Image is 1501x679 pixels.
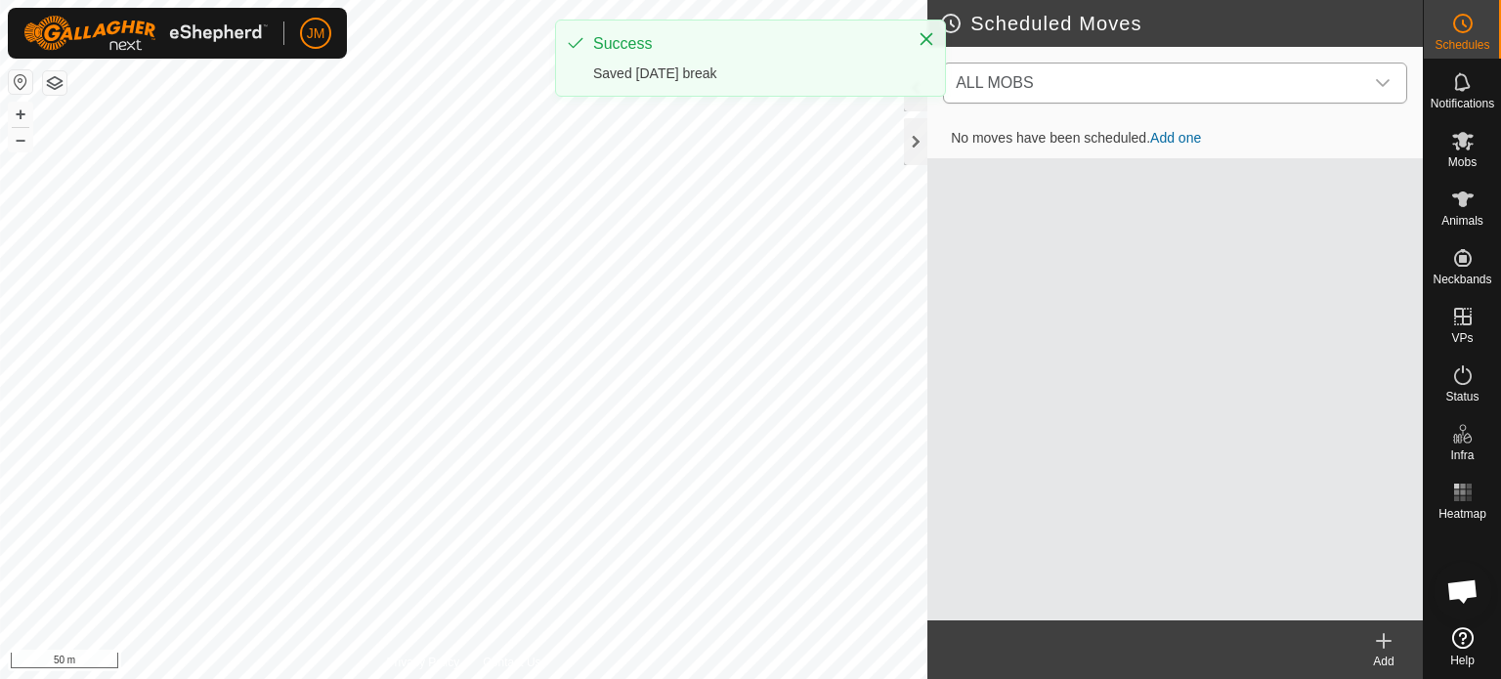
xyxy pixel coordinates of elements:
[1150,130,1201,146] a: Add one
[23,16,268,51] img: Gallagher Logo
[913,25,940,53] button: Close
[1435,39,1489,51] span: Schedules
[1363,64,1402,103] div: dropdown trigger
[483,654,540,671] a: Contact Us
[1450,655,1475,666] span: Help
[939,12,1423,35] h2: Scheduled Moves
[9,103,32,126] button: +
[9,70,32,94] button: Reset Map
[1431,98,1494,109] span: Notifications
[1451,332,1473,344] span: VPs
[1424,619,1501,674] a: Help
[1450,449,1474,461] span: Infra
[1438,508,1486,520] span: Heatmap
[307,23,325,44] span: JM
[593,32,898,56] div: Success
[935,130,1217,146] span: No moves have been scheduled.
[1448,156,1477,168] span: Mobs
[956,74,1033,91] span: ALL MOBS
[593,64,898,84] div: Saved [DATE] break
[9,128,32,151] button: –
[387,654,460,671] a: Privacy Policy
[1441,215,1483,227] span: Animals
[1445,391,1479,403] span: Status
[948,64,1363,103] span: ALL MOBS
[43,71,66,95] button: Map Layers
[1434,562,1492,620] a: Open chat
[1345,653,1423,670] div: Add
[1433,274,1491,285] span: Neckbands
